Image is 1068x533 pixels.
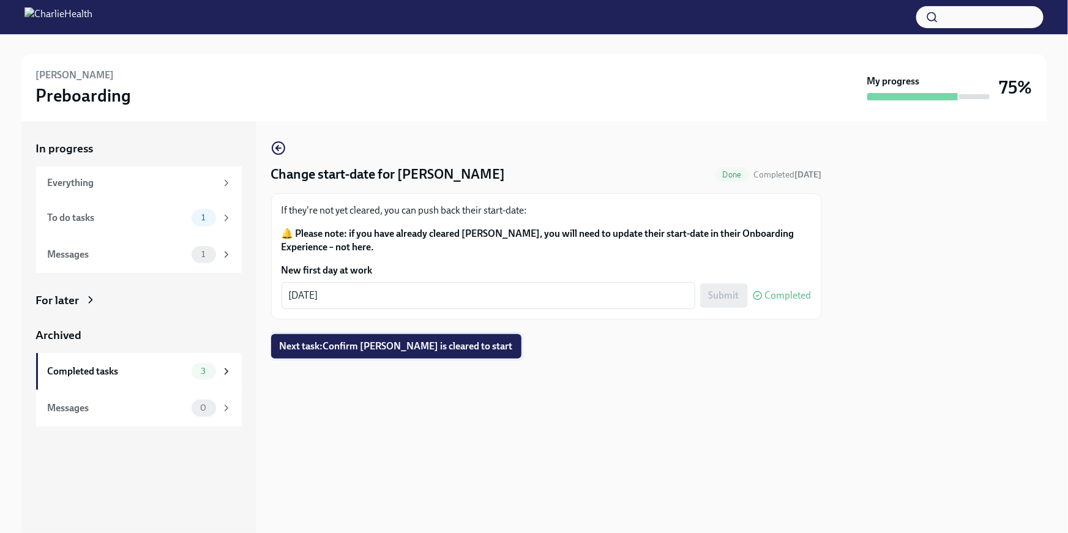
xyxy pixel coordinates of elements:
span: 1 [194,250,212,259]
div: To do tasks [48,211,187,225]
div: For later [36,293,80,308]
span: Completed [765,291,812,300]
img: CharlieHealth [24,7,92,27]
a: For later [36,293,242,308]
div: Everything [48,176,216,190]
a: Completed tasks3 [36,353,242,390]
h3: 75% [999,76,1033,99]
button: Next task:Confirm [PERSON_NAME] is cleared to start [271,334,521,359]
a: Archived [36,327,242,343]
span: Completed [754,170,822,180]
strong: [DATE] [795,170,822,180]
a: Messages0 [36,390,242,427]
span: September 25th, 2025 13:18 [754,169,822,181]
strong: My progress [867,75,920,88]
span: Next task : Confirm [PERSON_NAME] is cleared to start [280,340,513,352]
a: In progress [36,141,242,157]
a: To do tasks1 [36,199,242,236]
span: Done [715,170,749,179]
a: Everything [36,166,242,199]
p: If they're not yet cleared, you can push back their start-date: [282,204,812,217]
a: Messages1 [36,236,242,273]
div: Completed tasks [48,365,187,378]
textarea: [DATE] [289,288,688,303]
label: New first day at work [282,264,812,277]
strong: 🔔 Please note: if you have already cleared [PERSON_NAME], you will need to update their start-dat... [282,228,794,253]
div: Messages [48,401,187,415]
span: 1 [194,213,212,222]
span: 3 [193,367,213,376]
h6: [PERSON_NAME] [36,69,114,82]
div: Messages [48,248,187,261]
h3: Preboarding [36,84,132,106]
span: 0 [193,403,214,412]
h4: Change start-date for [PERSON_NAME] [271,165,506,184]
